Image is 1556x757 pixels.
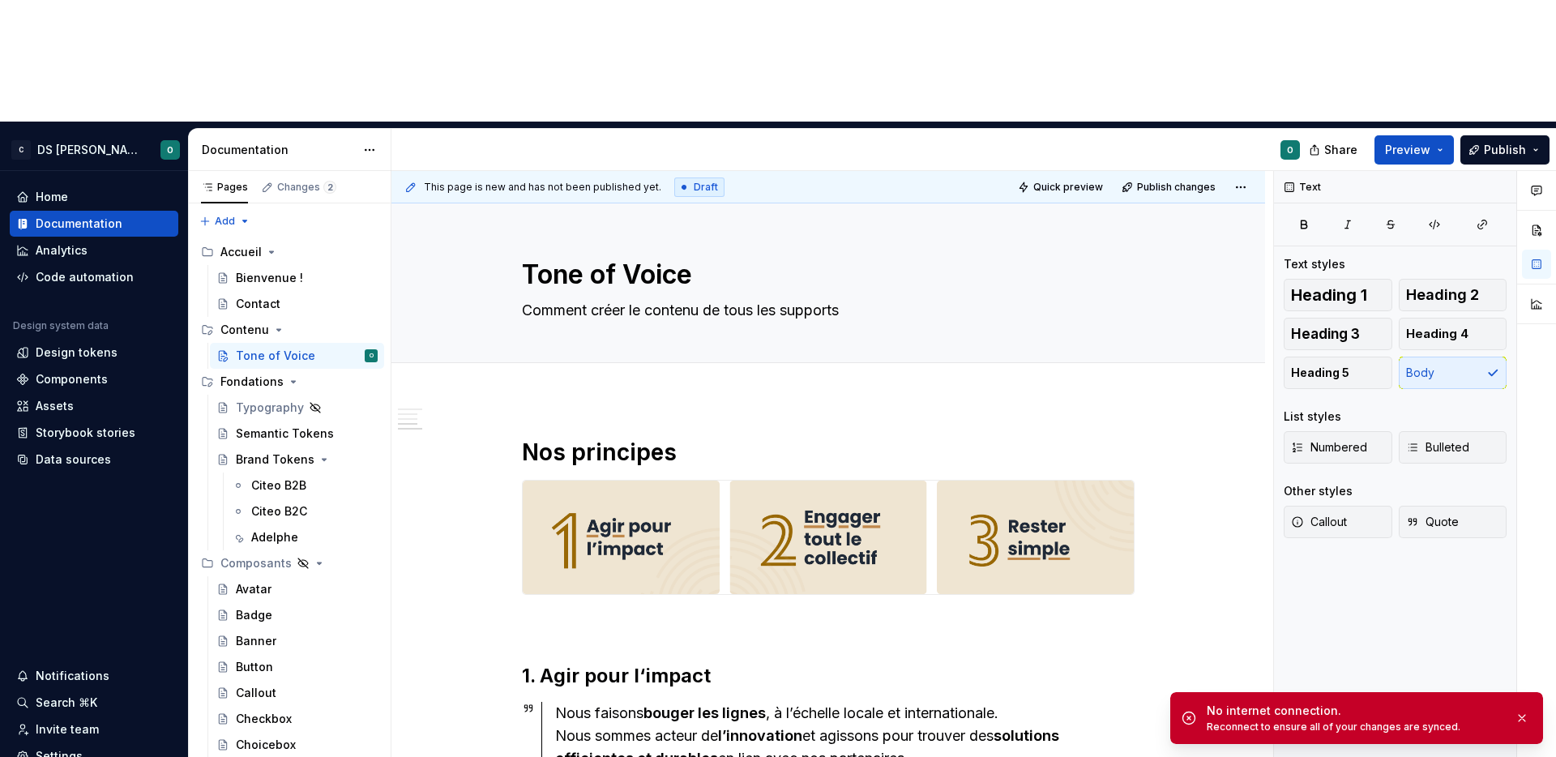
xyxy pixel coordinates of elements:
span: Heading 1 [1291,287,1367,303]
div: Accueil [194,239,384,265]
div: Semantic Tokens [236,426,334,442]
button: Heading 2 [1399,279,1507,311]
button: Heading 3 [1284,318,1392,350]
button: Callout [1284,506,1392,538]
div: Home [36,189,68,205]
div: Contenu [220,322,269,338]
a: Citeo B2C [225,498,384,524]
span: Draft [694,181,718,194]
div: Documentation [36,216,122,232]
div: O [370,348,374,364]
a: Analytics [10,237,178,263]
a: Tone of VoiceO [210,343,384,369]
strong: l’innovation [718,727,802,744]
div: Avatar [236,581,271,597]
button: Numbered [1284,431,1392,464]
div: O [1287,143,1293,156]
span: Heading 3 [1291,326,1360,342]
a: Button [210,654,384,680]
a: Badge [210,602,384,628]
span: 2 [323,181,336,194]
a: Documentation [10,211,178,237]
div: Pages [201,181,248,194]
img: ec9b1ec5-0075-401e-8cc1-e38006fabd99.png [523,481,1134,594]
a: Callout [210,680,384,706]
button: Search ⌘K [10,690,178,716]
div: O [167,143,173,156]
div: Search ⌘K [36,695,97,711]
div: Citeo B2B [251,477,306,494]
div: Brand Tokens [236,451,314,468]
div: Notifications [36,668,109,684]
textarea: Tone of Voice [519,255,1131,294]
a: Data sources [10,447,178,473]
a: Invite team [10,716,178,742]
div: Invite team [36,721,99,738]
div: List styles [1284,408,1341,425]
a: Components [10,366,178,392]
div: Badge [236,607,272,623]
a: Contact [210,291,384,317]
div: Banner [236,633,276,649]
span: Quick preview [1033,181,1103,194]
span: Preview [1385,142,1430,158]
div: Analytics [36,242,88,259]
a: Home [10,184,178,210]
h1: Nos principes [522,438,1135,467]
span: Heading 2 [1406,287,1479,303]
a: Checkbox [210,706,384,732]
strong: bouger les lignes [643,704,766,721]
button: Quote [1399,506,1507,538]
a: Banner [210,628,384,654]
div: Fondations [194,369,384,395]
button: Share [1301,135,1368,165]
div: Contenu [194,317,384,343]
span: This page is new and has not been published yet. [424,181,661,194]
div: Contact [236,296,280,312]
button: Notifications [10,663,178,689]
span: Callout [1291,514,1347,530]
a: Adelphe [225,524,384,550]
div: Composants [194,550,384,576]
div: Callout [236,685,276,701]
div: No internet connection. [1207,703,1502,719]
div: Citeo B2C [251,503,307,520]
button: Publish [1460,135,1550,165]
div: Assets [36,398,74,414]
div: Documentation [202,142,355,158]
button: Heading 1 [1284,279,1392,311]
textarea: Comment créer le contenu de tous les supports [519,297,1131,323]
button: Heading 4 [1399,318,1507,350]
div: Text styles [1284,256,1345,272]
div: Changes [277,181,336,194]
span: Publish [1484,142,1526,158]
div: Other styles [1284,483,1353,499]
h2: 1. Agir pour l‘impact [522,663,1135,689]
button: Add [194,210,255,233]
a: Avatar [210,576,384,602]
div: Reconnect to ensure all of your changes are synced. [1207,721,1502,733]
span: Heading 5 [1291,365,1349,381]
div: Design system data [13,319,109,332]
div: Accueil [220,244,262,260]
a: Semantic Tokens [210,421,384,447]
span: Heading 4 [1406,326,1468,342]
span: Share [1324,142,1357,158]
div: Adelphe [251,529,298,545]
button: CDS [PERSON_NAME]O [3,132,185,167]
div: Typography [236,400,304,416]
div: Components [36,371,108,387]
div: Code automation [36,269,134,285]
div: Choicebox [236,737,296,753]
span: Numbered [1291,439,1367,455]
div: Fondations [220,374,284,390]
span: Quote [1406,514,1459,530]
div: Composants [220,555,292,571]
div: C [11,140,31,160]
div: Bienvenue ! [236,270,303,286]
button: Preview [1374,135,1454,165]
a: Design tokens [10,340,178,366]
button: Publish changes [1117,176,1223,199]
a: Storybook stories [10,420,178,446]
button: Bulleted [1399,431,1507,464]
